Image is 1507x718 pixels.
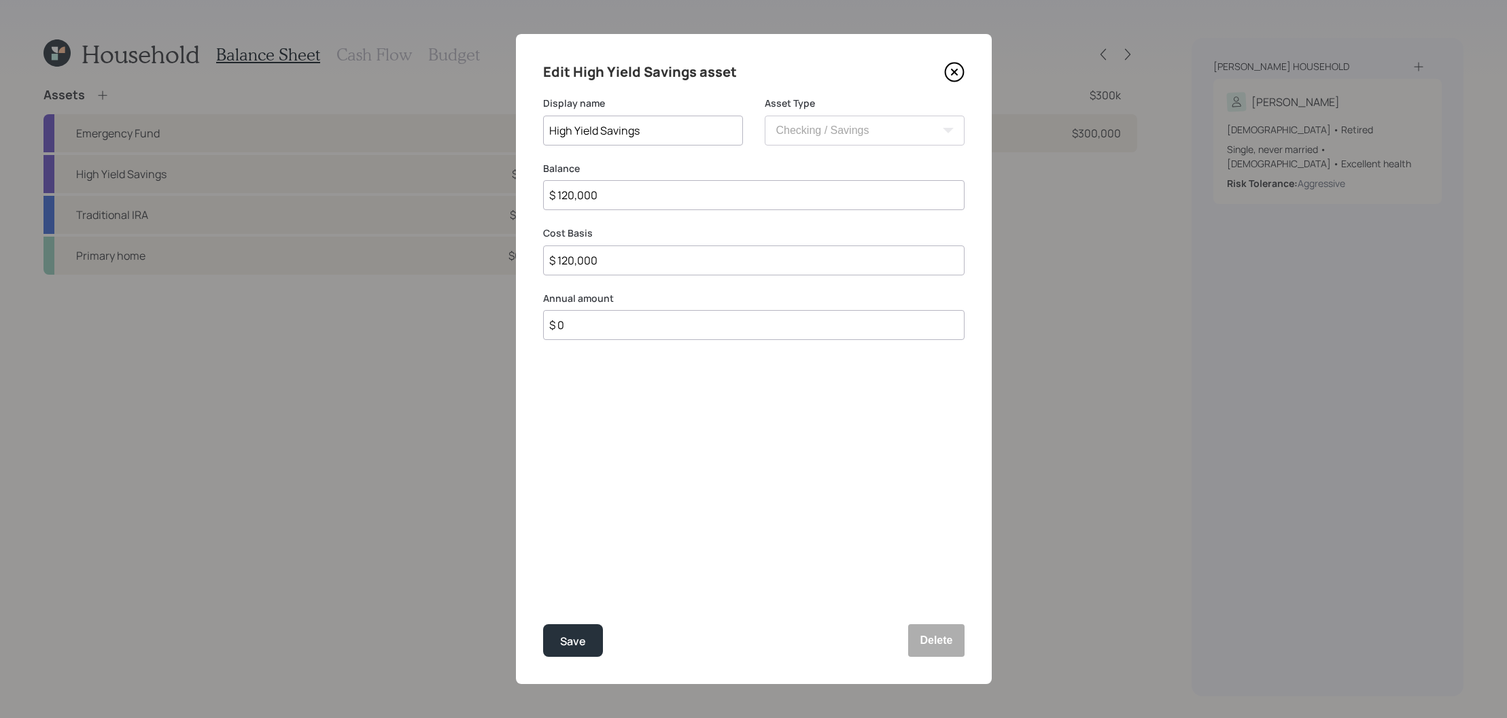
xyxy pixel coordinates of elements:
button: Delete [908,624,964,657]
div: Save [560,632,586,651]
label: Asset Type [765,97,965,110]
button: Save [543,624,603,657]
label: Display name [543,97,743,110]
label: Balance [543,162,965,175]
label: Cost Basis [543,226,965,240]
label: Annual amount [543,292,965,305]
h4: Edit High Yield Savings asset [543,61,737,83]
